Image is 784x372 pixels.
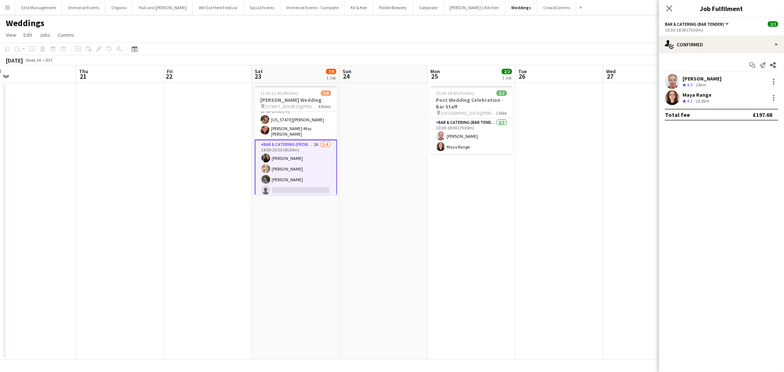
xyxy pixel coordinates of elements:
[254,72,263,81] span: 23
[683,75,722,82] div: [PERSON_NAME]
[665,21,730,27] button: Bar & Catering (Bar Tender)
[441,110,496,116] span: [GEOGRAPHIC_DATA][PERSON_NAME], [GEOGRAPHIC_DATA]
[687,98,692,104] span: 4.3
[3,30,19,40] a: View
[55,30,77,40] a: Comms
[687,82,692,87] span: 4.9
[321,90,331,96] span: 7/9
[265,104,319,109] span: [STREET_ADDRESS][PERSON_NAME]
[768,21,778,27] span: 2/2
[39,32,50,38] span: Jobs
[261,90,299,96] span: 11:30-21:00 (9h30m)
[46,57,53,63] div: BST
[665,111,690,118] div: Total fee
[694,82,707,88] div: 19km
[62,0,105,15] button: Immense Events
[429,72,440,81] span: 25
[78,72,88,81] span: 21
[36,30,53,40] a: Jobs
[244,0,280,15] button: Social Events
[606,68,616,75] span: Wed
[6,18,44,29] h1: Weddings
[280,0,345,15] button: Immense Events - Campsite
[497,90,507,96] span: 2/2
[326,75,336,81] div: 1 Job
[105,0,133,15] button: Organix
[605,72,616,81] span: 27
[255,68,263,75] span: Sat
[694,98,710,104] div: 18.9km
[341,72,351,81] span: 24
[517,72,527,81] span: 26
[24,32,32,38] span: Edit
[373,0,413,15] button: Piddle Brewery
[345,0,373,15] button: Kit & Kee
[505,0,537,15] button: Weddings
[502,75,512,81] div: 1 Job
[24,57,43,63] span: Week 34
[413,0,444,15] button: Corporate
[537,0,576,15] button: CrowdComms
[6,57,23,64] div: [DATE]
[79,68,88,75] span: Thu
[15,0,62,15] button: 33rd Management
[193,0,244,15] button: We Out Here Festival
[753,111,772,118] div: £197.68
[6,32,16,38] span: View
[21,30,35,40] a: Edit
[665,27,778,33] div: 10:30-18:00 (7h30m)
[167,68,173,75] span: Fri
[430,68,440,75] span: Mon
[683,92,712,98] div: Maya Range
[133,0,193,15] button: Hall and [PERSON_NAME]
[58,32,74,38] span: Comms
[343,68,351,75] span: Sun
[659,36,784,53] div: Confirmed
[166,72,173,81] span: 22
[502,69,512,74] span: 2/2
[444,0,505,15] button: [PERSON_NAME]'s Kitchen
[326,69,336,74] span: 7/9
[430,97,513,110] h3: Post Wedding Celebration - Bar Staff
[496,110,507,116] span: 1 Role
[665,21,724,27] span: Bar & Catering (Bar Tender)
[255,140,337,198] app-card-role: Bar & Catering (Front of House)2A3/414:00-20:30 (6h30m)[PERSON_NAME][PERSON_NAME][PERSON_NAME]
[255,102,337,140] app-card-role: Bar & Catering (Waiter / waitress)2/212:00-19:00 (7h)[US_STATE][PERSON_NAME][PERSON_NAME]-May [PE...
[255,86,337,195] app-job-card: 11:30-21:00 (9h30m)7/9[PERSON_NAME] Wedding [STREET_ADDRESS][PERSON_NAME]4 Roles[PERSON_NAME] Bar...
[430,118,513,154] app-card-role: Bar & Catering (Bar Tender)2/210:30-18:00 (7h30m)[PERSON_NAME]Maya Range
[430,86,513,154] app-job-card: 10:30-18:00 (7h30m)2/2Post Wedding Celebration - Bar Staff [GEOGRAPHIC_DATA][PERSON_NAME], [GEOGR...
[319,104,331,109] span: 4 Roles
[436,90,475,96] span: 10:30-18:00 (7h30m)
[659,4,784,13] h3: Job Fulfilment
[255,97,337,103] h3: [PERSON_NAME] Wedding
[518,68,527,75] span: Tue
